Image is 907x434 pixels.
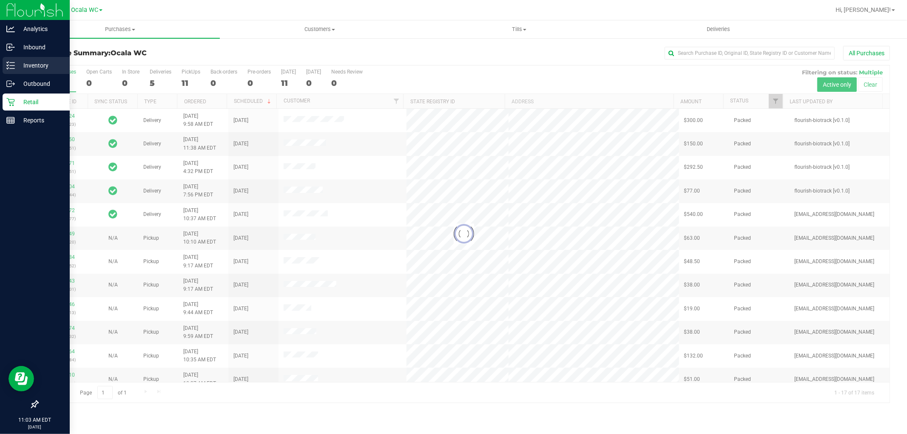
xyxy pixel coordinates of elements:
[20,26,220,33] span: Purchases
[419,20,619,38] a: Tills
[6,25,15,33] inline-svg: Analytics
[836,6,891,13] span: Hi, [PERSON_NAME]!
[220,20,419,38] a: Customers
[619,20,818,38] a: Deliveries
[111,49,147,57] span: Ocala WC
[6,79,15,88] inline-svg: Outbound
[71,6,98,14] span: Ocala WC
[6,98,15,106] inline-svg: Retail
[4,416,66,424] p: 11:03 AM EDT
[15,115,66,125] p: Reports
[37,49,321,57] h3: Purchase Summary:
[20,20,220,38] a: Purchases
[695,26,742,33] span: Deliveries
[4,424,66,430] p: [DATE]
[420,26,618,33] span: Tills
[220,26,419,33] span: Customers
[6,61,15,70] inline-svg: Inventory
[15,42,66,52] p: Inbound
[6,116,15,125] inline-svg: Reports
[665,47,835,60] input: Search Purchase ID, Original ID, State Registry ID or Customer Name...
[15,97,66,107] p: Retail
[6,43,15,51] inline-svg: Inbound
[15,24,66,34] p: Analytics
[15,60,66,71] p: Inventory
[15,79,66,89] p: Outbound
[9,366,34,391] iframe: Resource center
[843,46,890,60] button: All Purchases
